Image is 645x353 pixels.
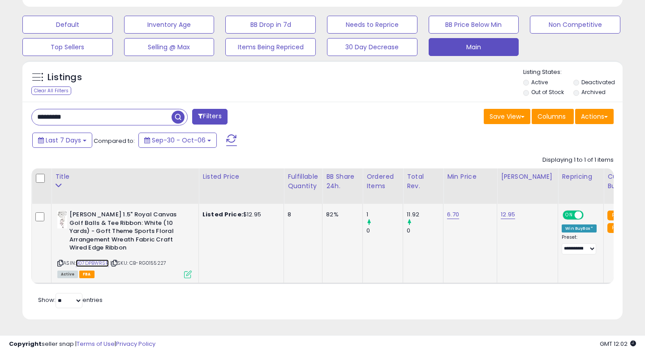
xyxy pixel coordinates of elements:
a: Privacy Policy [116,340,155,348]
span: Last 7 Days [46,136,81,145]
button: Items Being Repriced [225,38,316,56]
div: Clear All Filters [31,86,71,95]
a: 6.70 [447,210,459,219]
button: Needs to Reprice [327,16,417,34]
button: Columns [532,109,574,124]
span: All listings currently available for purchase on Amazon [57,271,78,278]
small: FBA [607,223,624,233]
div: 0 [407,227,443,235]
span: | SKU: CB-RG0155227 [110,259,166,267]
label: Active [531,78,548,86]
button: Non Competitive [530,16,620,34]
div: Title [55,172,195,181]
span: Columns [537,112,566,121]
span: Show: entries [38,296,103,304]
span: FBA [79,271,95,278]
div: 11.92 [407,211,443,219]
div: Repricing [562,172,600,181]
small: FBA [607,211,624,220]
strong: Copyright [9,340,42,348]
button: Actions [575,109,614,124]
p: Listing States: [523,68,623,77]
label: Deactivated [581,78,615,86]
div: $12.95 [202,211,277,219]
a: B07DPBWRSR [76,259,109,267]
div: ASIN: [57,211,192,277]
div: Listed Price [202,172,280,181]
div: 8 [288,211,315,219]
b: [PERSON_NAME] 1.5" Royal Canvas Golf Balls & Tee Ribbon: White (10 Yards) - Goft Theme Sports Flo... [69,211,178,254]
div: Preset: [562,234,597,254]
button: Save View [484,109,530,124]
div: BB Share 24h. [326,172,359,191]
div: Ordered Items [366,172,399,191]
span: ON [563,211,575,219]
div: 82% [326,211,356,219]
button: Filters [192,109,227,125]
a: 12.95 [501,210,515,219]
button: 30 Day Decrease [327,38,417,56]
div: Min Price [447,172,493,181]
button: Selling @ Max [124,38,215,56]
div: [PERSON_NAME] [501,172,554,181]
span: Sep-30 - Oct-06 [152,136,206,145]
button: Last 7 Days [32,133,92,148]
img: 31JpXaVs8OL._SL40_.jpg [57,211,67,228]
div: Win BuyBox * [562,224,597,232]
div: 1 [366,211,403,219]
a: Terms of Use [77,340,115,348]
label: Archived [581,88,606,96]
span: Compared to: [94,137,135,145]
h5: Listings [47,71,82,84]
div: 0 [366,227,403,235]
button: Top Sellers [22,38,113,56]
div: Displaying 1 to 1 of 1 items [542,156,614,164]
button: Main [429,38,519,56]
span: 2025-10-14 12:02 GMT [600,340,636,348]
div: Total Rev. [407,172,439,191]
button: Inventory Age [124,16,215,34]
button: Sep-30 - Oct-06 [138,133,217,148]
button: BB Drop in 7d [225,16,316,34]
label: Out of Stock [531,88,564,96]
button: Default [22,16,113,34]
b: Listed Price: [202,210,243,219]
span: OFF [582,211,597,219]
button: BB Price Below Min [429,16,519,34]
div: seller snap | | [9,340,155,349]
div: Fulfillable Quantity [288,172,318,191]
